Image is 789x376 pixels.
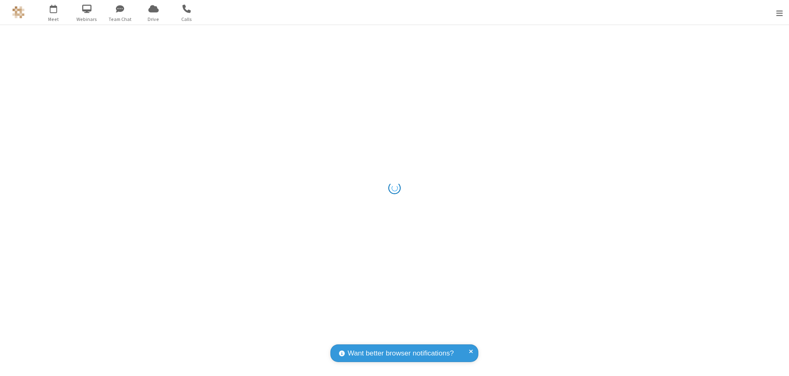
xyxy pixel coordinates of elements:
[38,16,69,23] span: Meet
[138,16,169,23] span: Drive
[12,6,25,18] img: QA Selenium DO NOT DELETE OR CHANGE
[105,16,136,23] span: Team Chat
[72,16,102,23] span: Webinars
[171,16,202,23] span: Calls
[348,348,454,359] span: Want better browser notifications?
